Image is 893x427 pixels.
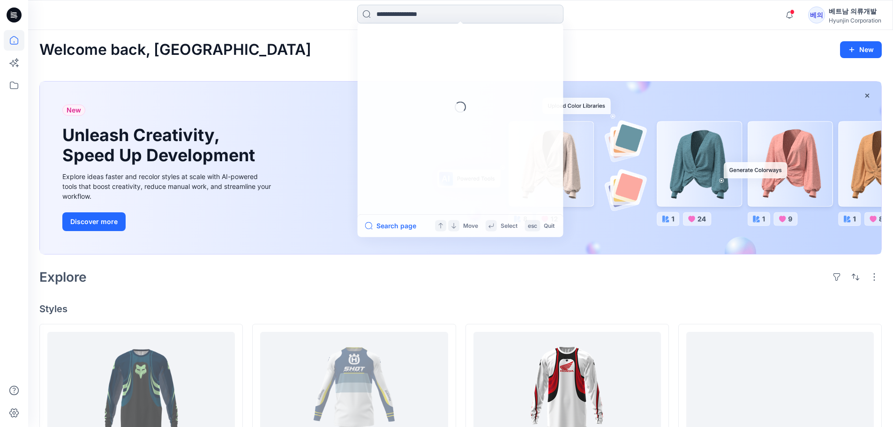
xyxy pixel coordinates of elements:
[365,220,417,232] button: Search page
[39,303,882,315] h4: Styles
[62,172,273,201] div: Explore ideas faster and recolor styles at scale with AI-powered tools that boost creativity, red...
[829,17,881,24] div: Hyunjin Corporation
[840,41,882,58] button: New
[501,221,518,230] p: Select
[62,125,259,165] h1: Unleash Creativity, Speed Up Development
[544,221,555,230] p: Quit
[67,105,81,116] span: New
[39,270,87,285] h2: Explore
[39,41,311,59] h2: Welcome back, [GEOGRAPHIC_DATA]
[463,221,478,230] p: Move
[62,212,126,231] button: Discover more
[808,7,825,23] div: 베의
[62,212,273,231] a: Discover more
[528,221,538,230] p: esc
[829,6,881,17] div: 베트남 의류개발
